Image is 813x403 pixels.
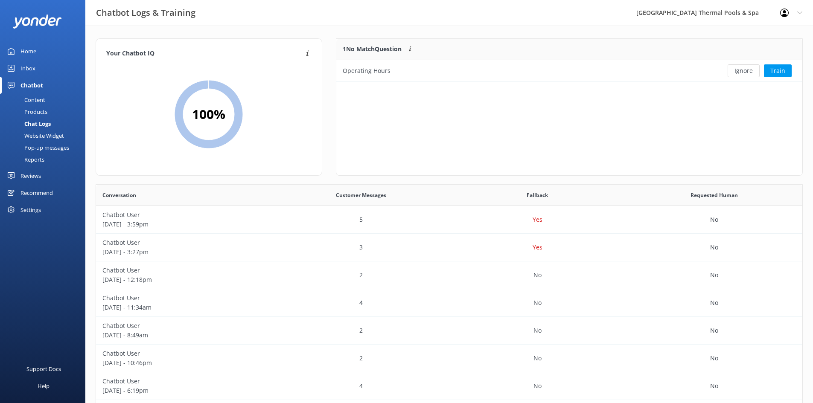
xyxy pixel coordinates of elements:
p: No [710,270,718,280]
div: Inbox [20,60,35,77]
h4: Your Chatbot IQ [106,49,303,58]
div: Reviews [20,167,41,184]
p: 1 No Match Question [343,44,402,54]
p: No [710,215,718,224]
div: row [96,317,802,345]
span: Customer Messages [336,191,386,199]
p: Chatbot User [102,238,266,247]
p: No [710,243,718,252]
h3: Chatbot Logs & Training [96,6,195,20]
p: No [533,354,542,363]
p: [DATE] - 11:34am [102,303,266,312]
span: Conversation [102,191,136,199]
div: grid [336,60,802,81]
p: 2 [359,326,363,335]
div: Operating Hours [343,66,390,75]
p: [DATE] - 12:18pm [102,275,266,284]
p: Chatbot User [102,349,266,358]
p: No [533,381,542,391]
p: [DATE] - 3:27pm [102,247,266,257]
h2: 100 % [192,104,225,125]
p: No [710,326,718,335]
div: Home [20,43,36,60]
div: row [96,261,802,289]
div: Chat Logs [5,118,51,130]
p: 3 [359,243,363,252]
p: No [710,354,718,363]
p: No [533,326,542,335]
div: row [96,234,802,261]
a: Products [5,106,85,118]
div: Support Docs [26,360,61,377]
a: Reports [5,154,85,165]
p: No [533,298,542,307]
a: Pop-up messages [5,142,85,154]
div: row [96,372,802,400]
div: row [96,289,802,317]
div: Pop-up messages [5,142,69,154]
p: No [533,270,542,280]
p: No [710,381,718,391]
p: [DATE] - 6:19pm [102,386,266,395]
p: 4 [359,381,363,391]
div: Help [38,377,50,394]
p: Yes [533,215,542,224]
p: Chatbot User [102,321,266,331]
p: Yes [533,243,542,252]
div: Website Widget [5,130,64,142]
p: Chatbot User [102,377,266,386]
div: Content [5,94,45,106]
img: yonder-white-logo.png [13,14,62,29]
p: 5 [359,215,363,224]
button: Ignore [728,64,760,77]
div: row [336,60,802,81]
div: Settings [20,201,41,218]
div: row [96,345,802,372]
div: Products [5,106,47,118]
p: [DATE] - 8:49am [102,331,266,340]
span: Fallback [527,191,548,199]
div: Chatbot [20,77,43,94]
div: row [96,206,802,234]
p: 2 [359,354,363,363]
button: Train [764,64,792,77]
p: Chatbot User [102,210,266,220]
span: Requested Human [691,191,738,199]
a: Content [5,94,85,106]
div: Recommend [20,184,53,201]
a: Website Widget [5,130,85,142]
p: [DATE] - 10:46pm [102,358,266,368]
p: [DATE] - 3:59pm [102,220,266,229]
p: 4 [359,298,363,307]
p: No [710,298,718,307]
p: Chatbot User [102,293,266,303]
a: Chat Logs [5,118,85,130]
p: 2 [359,270,363,280]
p: Chatbot User [102,266,266,275]
div: Reports [5,154,44,165]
